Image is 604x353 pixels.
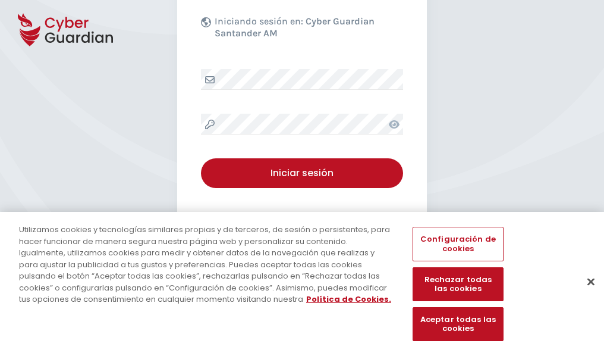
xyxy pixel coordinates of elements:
button: Cerrar [578,268,604,295]
button: Iniciar sesión [201,158,403,188]
div: Iniciar sesión [210,166,394,180]
button: Rechazar todas las cookies [413,267,503,301]
a: Más información sobre su privacidad, se abre en una nueva pestaña [306,293,391,305]
button: Configuración de cookies, Abre el cuadro de diálogo del centro de preferencias. [413,227,503,261]
div: Utilizamos cookies y tecnologías similares propias y de terceros, de sesión o persistentes, para ... [19,224,395,305]
button: Aceptar todas las cookies [413,307,503,341]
